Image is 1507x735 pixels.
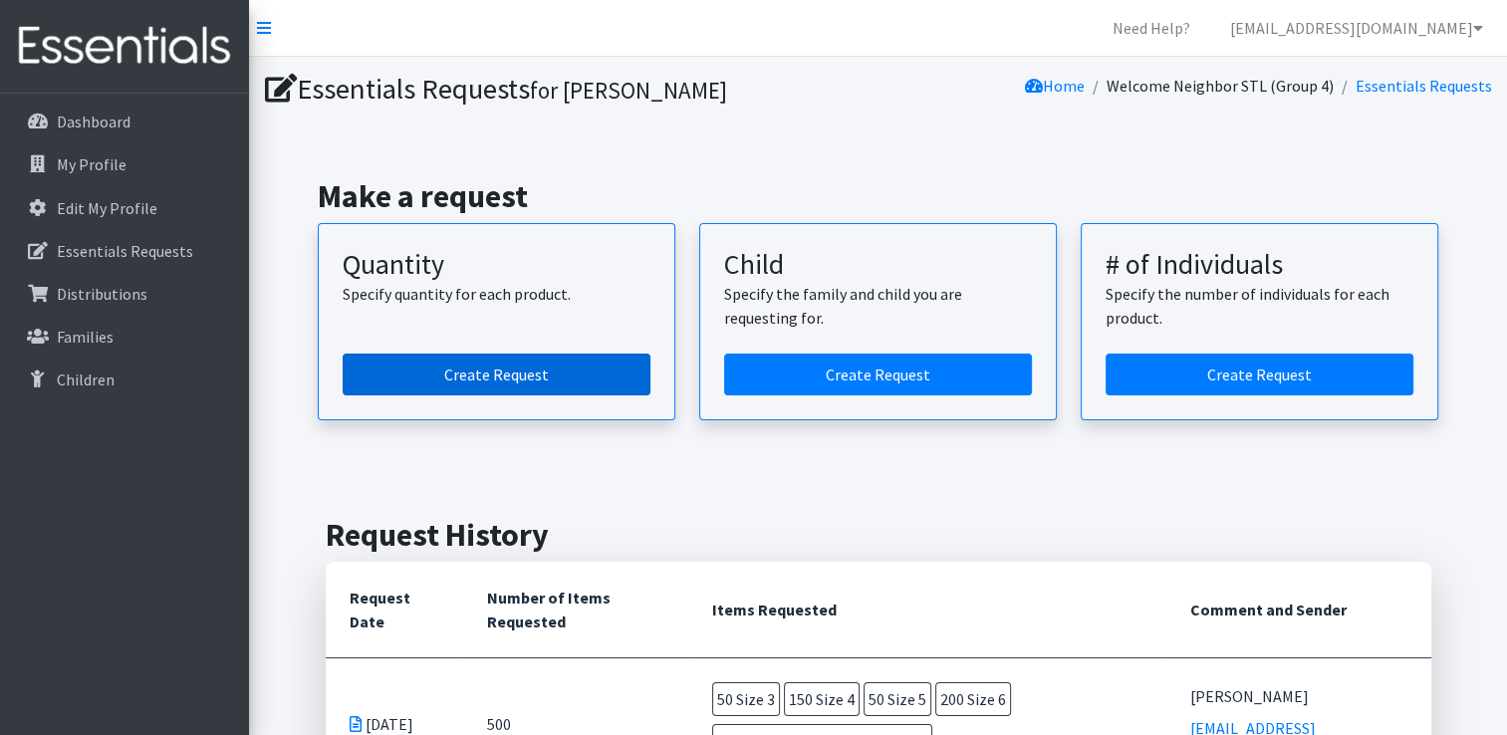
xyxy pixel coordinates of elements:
h1: Essentials Requests [265,72,872,107]
a: Dashboard [8,102,241,141]
a: Welcome Neighbor STL (Group 4) [1107,76,1334,96]
p: Specify the family and child you are requesting for. [724,282,1032,330]
span: 50 Size 5 [864,682,931,716]
a: Edit My Profile [8,188,241,228]
h3: # of Individuals [1106,248,1413,282]
a: Need Help? [1097,8,1206,48]
p: Families [57,327,114,347]
p: Children [57,369,115,389]
a: Essentials Requests [8,231,241,271]
div: [PERSON_NAME] [1190,684,1407,708]
a: Distributions [8,274,241,314]
a: My Profile [8,144,241,184]
h3: Child [724,248,1032,282]
th: Items Requested [688,562,1166,658]
p: Dashboard [57,112,130,131]
a: Home [1025,76,1085,96]
a: Create a request for a child or family [724,354,1032,395]
span: 150 Size 4 [784,682,860,716]
a: [EMAIL_ADDRESS][DOMAIN_NAME] [1214,8,1499,48]
h2: Make a request [318,177,1438,215]
a: Create a request by number of individuals [1106,354,1413,395]
a: Essentials Requests [1356,76,1492,96]
p: My Profile [57,154,126,174]
th: Request Date [326,562,464,658]
p: Distributions [57,284,147,304]
th: Number of Items Requested [463,562,688,658]
th: Comment and Sender [1166,562,1431,658]
p: Specify the number of individuals for each product. [1106,282,1413,330]
p: Specify quantity for each product. [343,282,650,306]
img: HumanEssentials [8,13,241,80]
p: Essentials Requests [57,241,193,261]
span: 200 Size 6 [935,682,1011,716]
a: Families [8,317,241,357]
small: for [PERSON_NAME] [530,76,727,105]
h3: Quantity [343,248,650,282]
span: 50 Size 3 [712,682,780,716]
a: Create a request by quantity [343,354,650,395]
p: Edit My Profile [57,198,157,218]
h2: Request History [326,516,1431,554]
a: Children [8,360,241,399]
